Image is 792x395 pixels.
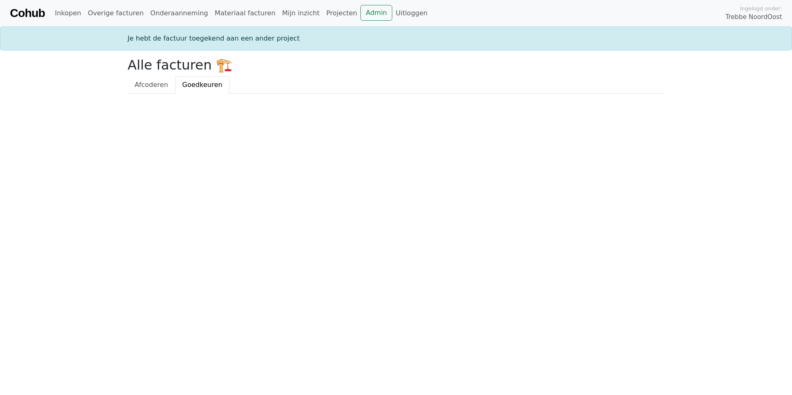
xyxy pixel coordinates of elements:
[360,5,392,21] a: Admin
[323,5,360,22] a: Projecten
[175,76,229,94] a: Goedkeuren
[147,5,211,22] a: Onderaanneming
[10,3,45,23] a: Cohub
[128,57,664,73] h2: Alle facturen 🏗️
[128,76,175,94] a: Afcoderen
[51,5,84,22] a: Inkopen
[740,5,782,12] span: Ingelogd onder:
[85,5,147,22] a: Overige facturen
[279,5,323,22] a: Mijn inzicht
[392,5,431,22] a: Uitloggen
[211,5,279,22] a: Materiaal facturen
[135,81,168,89] span: Afcoderen
[123,34,669,43] div: Je hebt de factuur toegekend aan een ander project
[726,12,782,22] span: Trebbe NoordOost
[182,81,222,89] span: Goedkeuren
